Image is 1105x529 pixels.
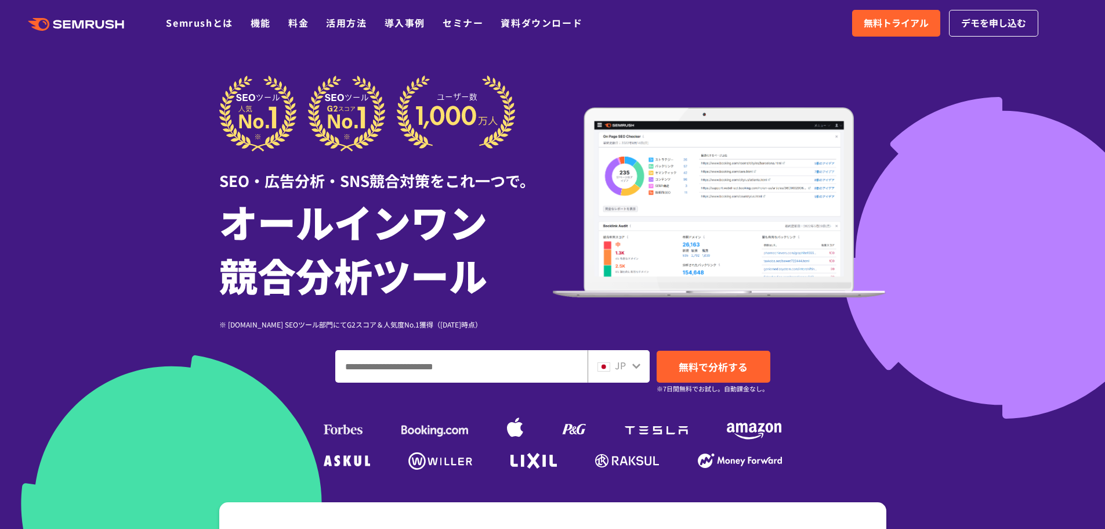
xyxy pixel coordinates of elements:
a: 無料で分析する [657,351,770,383]
div: SEO・広告分析・SNS競合対策をこれ一つで。 [219,152,553,192]
a: 料金 [288,16,309,30]
a: 導入事例 [385,16,425,30]
a: 機能 [251,16,271,30]
div: ※ [DOMAIN_NAME] SEOツール部門にてG2スコア＆人気度No.1獲得（[DATE]時点） [219,319,553,330]
span: デモを申し込む [961,16,1026,31]
span: JP [615,358,626,372]
span: 無料で分析する [679,359,748,374]
a: 資料ダウンロード [501,16,582,30]
span: 無料トライアル [864,16,929,31]
small: ※7日間無料でお試し。自動課金なし。 [657,383,769,394]
a: Semrushとは [166,16,233,30]
h1: オールインワン 競合分析ツール [219,195,553,301]
a: 無料トライアル [852,10,940,37]
a: デモを申し込む [949,10,1038,37]
input: ドメイン、キーワードまたはURLを入力してください [336,351,587,382]
a: セミナー [443,16,483,30]
a: 活用方法 [326,16,367,30]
